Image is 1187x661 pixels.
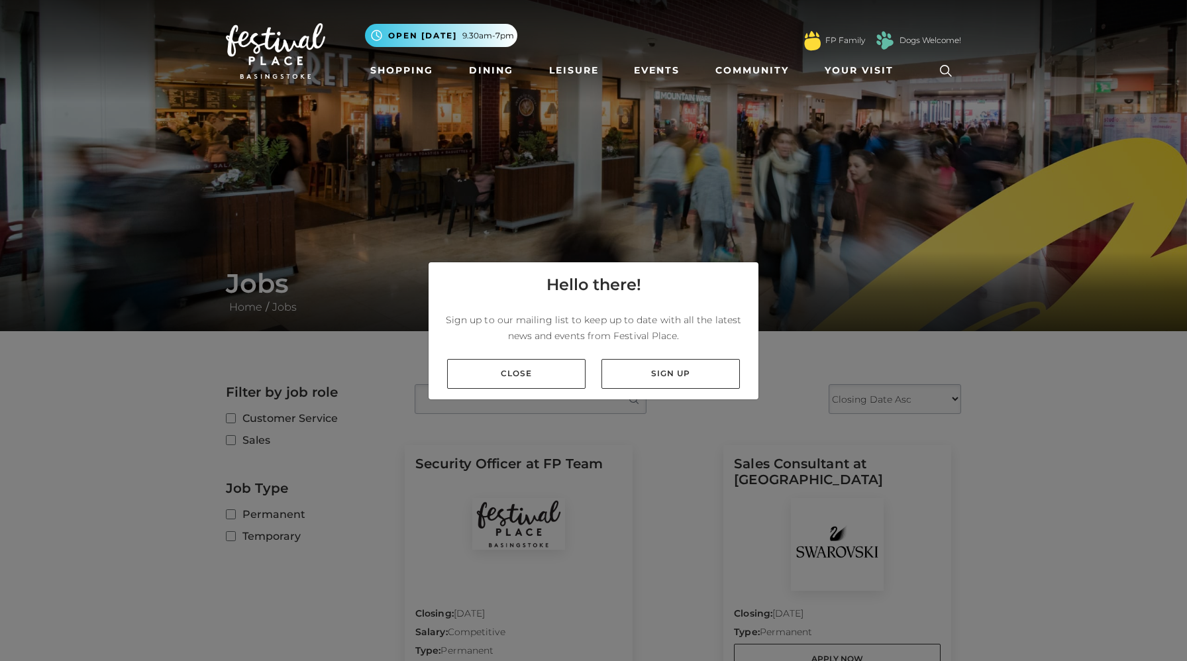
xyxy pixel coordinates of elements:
a: Dining [464,58,519,83]
a: Events [629,58,685,83]
a: Community [710,58,794,83]
span: Your Visit [825,64,894,77]
span: Open [DATE] [388,30,457,42]
a: Leisure [544,58,604,83]
span: 9.30am-7pm [462,30,514,42]
a: Sign up [601,359,740,389]
a: Close [447,359,586,389]
a: Dogs Welcome! [900,34,961,46]
a: Your Visit [819,58,905,83]
p: Sign up to our mailing list to keep up to date with all the latest news and events from Festival ... [439,312,748,344]
h4: Hello there! [546,273,641,297]
a: FP Family [825,34,865,46]
img: Festival Place Logo [226,23,325,79]
button: Open [DATE] 9.30am-7pm [365,24,517,47]
a: Shopping [365,58,439,83]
